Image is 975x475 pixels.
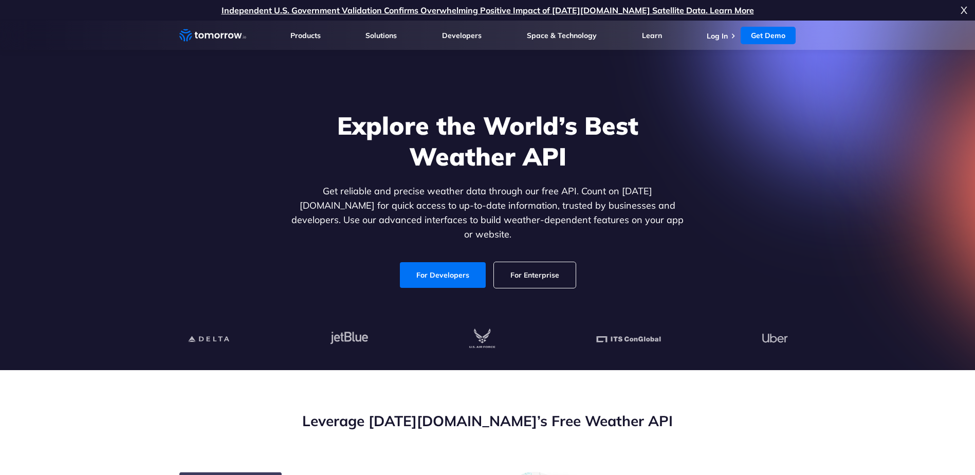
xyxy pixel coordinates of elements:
[741,27,796,44] a: Get Demo
[642,31,662,40] a: Learn
[494,262,576,288] a: For Enterprise
[289,110,686,172] h1: Explore the World’s Best Weather API
[290,31,321,40] a: Products
[222,5,754,15] a: Independent U.S. Government Validation Confirms Overwhelming Positive Impact of [DATE][DOMAIN_NAM...
[289,184,686,242] p: Get reliable and precise weather data through our free API. Count on [DATE][DOMAIN_NAME] for quic...
[527,31,597,40] a: Space & Technology
[442,31,482,40] a: Developers
[365,31,397,40] a: Solutions
[179,411,796,431] h2: Leverage [DATE][DOMAIN_NAME]’s Free Weather API
[707,31,728,41] a: Log In
[179,28,246,43] a: Home link
[400,262,486,288] a: For Developers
